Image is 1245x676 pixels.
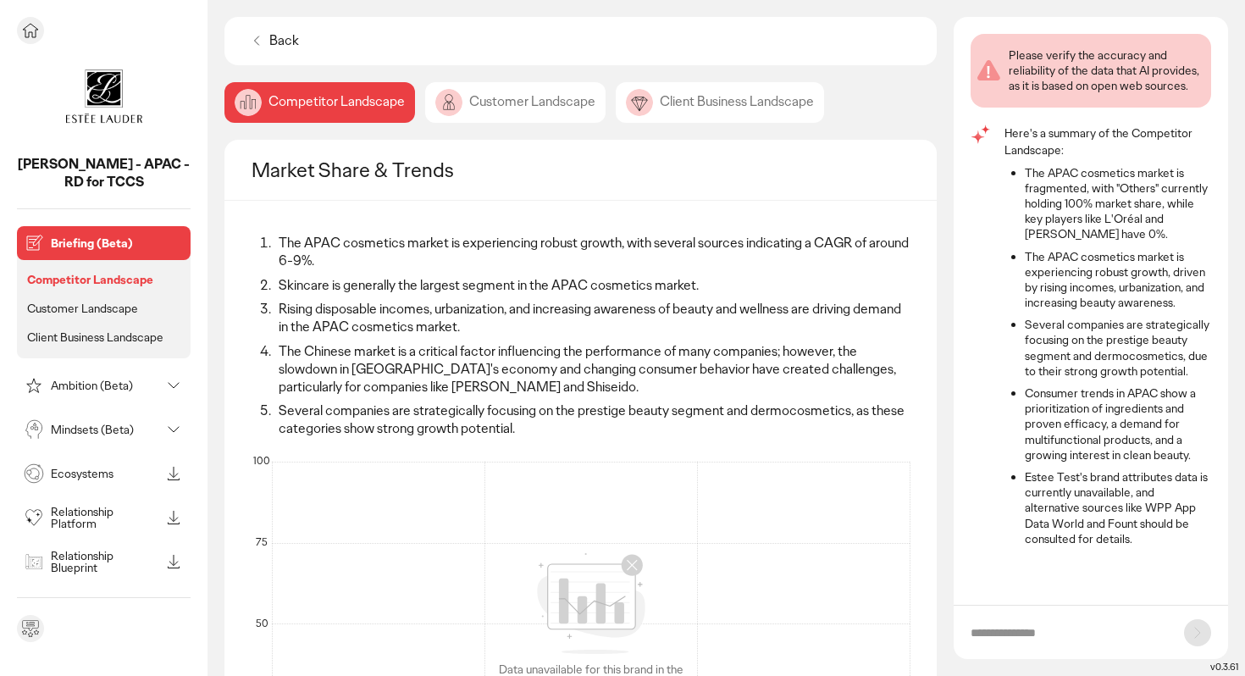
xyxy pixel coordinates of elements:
p: Relationship Platform [51,506,160,529]
div: 100 [252,455,272,468]
img: project avatar [62,54,147,139]
p: Mindsets (Beta) [51,424,160,435]
div: 50 [252,618,272,631]
p: Estee Lauder - APAC - RD for TCCS [17,156,191,191]
li: Rising disposable incomes, urbanization, and increasing awareness of beauty and wellness are driv... [274,301,910,336]
p: Here's a summary of the Competitor Landscape: [1004,125,1211,158]
li: Skincare is generally the largest segment in the APAC cosmetics market. [274,277,910,295]
p: Client Business Landscape [27,330,163,345]
p: Competitor Landscape [27,272,153,287]
div: 75 [252,536,272,550]
p: Relationship Blueprint [51,550,160,573]
div: Client Business Landscape [616,82,824,123]
img: image [537,553,645,654]
p: Back [269,32,299,50]
li: Several companies are strategically focusing on the prestige beauty segment and dermocosmetics, d... [1025,317,1211,379]
li: Consumer trends in APAC show a prioritization of ingredients and proven efficacy, a demand for mu... [1025,385,1211,463]
p: Ecosystems [51,468,160,479]
li: The APAC cosmetics market is experiencing robust growth, driven by rising incomes, urbanization, ... [1025,249,1211,311]
li: The Chinese market is a critical factor influencing the performance of many companies; however, t... [274,343,910,396]
img: image [626,89,653,116]
p: Ambition (Beta) [51,380,160,391]
img: image [435,89,462,116]
div: Competitor Landscape [224,82,415,123]
img: image [235,89,262,116]
div: Send feedback [17,615,44,642]
h2: Market Share & Trends [252,157,454,183]
li: Estee Test's brand attributes data is currently unavailable, and alternative sources like WPP App... [1025,469,1211,546]
li: The APAC cosmetics market is fragmented, with "Others" currently holding 100% market share, while... [1025,165,1211,242]
li: The APAC cosmetics market is experiencing robust growth, with several sources indicating a CAGR o... [274,235,910,270]
p: Customer Landscape [27,301,138,316]
div: Customer Landscape [425,82,606,123]
p: Briefing (Beta) [51,237,184,249]
li: Several companies are strategically focusing on the prestige beauty segment and dermocosmetics, a... [274,402,910,438]
div: Please verify the accuracy and reliability of the data that AI provides, as it is based on open w... [1009,47,1204,94]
